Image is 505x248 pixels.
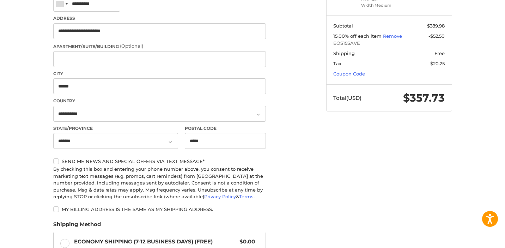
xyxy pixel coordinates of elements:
span: $0.00 [236,238,255,246]
span: Total (USD) [333,95,361,101]
span: Subtotal [333,23,353,29]
div: By checking this box and entering your phone number above, you consent to receive marketing text ... [53,166,266,200]
li: Width Medium [361,2,415,8]
label: Apartment/Suite/Building [53,43,266,50]
label: Address [53,15,266,22]
span: Tax [333,61,341,66]
label: My billing address is the same as my shipping address. [53,206,266,212]
label: Postal Code [185,125,266,132]
span: Free [434,50,445,56]
span: -$52.50 [428,33,445,39]
label: City [53,71,266,77]
span: $389.98 [427,23,445,29]
span: Shipping [333,50,355,56]
span: $20.25 [430,61,445,66]
a: Remove [383,33,402,39]
span: Economy Shipping (7-12 Business Days) (Free) [74,238,236,246]
span: 15.00% off each item [333,33,383,39]
label: State/Province [53,125,178,132]
a: Terms [239,194,254,199]
span: $357.73 [403,91,445,104]
small: (Optional) [120,43,143,49]
legend: Shipping Method [53,220,101,232]
span: EOS15SAVE [333,40,445,47]
label: Send me news and special offers via text message* [53,158,266,164]
a: Coupon Code [333,71,365,77]
a: Privacy Policy [204,194,236,199]
label: Country [53,98,266,104]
